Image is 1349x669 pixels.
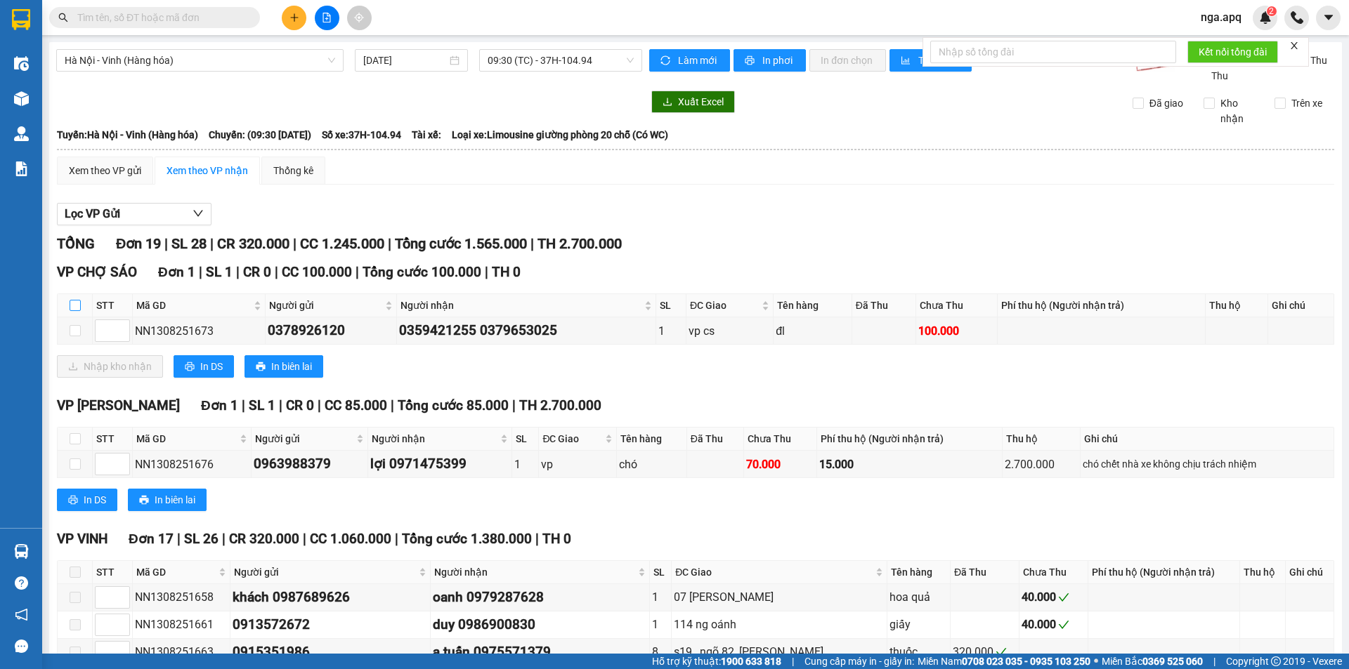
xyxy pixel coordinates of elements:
span: Kết nối tổng đài [1199,44,1267,60]
span: Người nhận [434,564,635,580]
span: VP VINH [57,531,107,547]
div: Xem theo VP nhận [167,163,248,178]
button: printerIn phơi [734,49,806,72]
button: printerIn DS [57,489,117,511]
div: đl [776,322,849,340]
th: Đã Thu [687,428,744,451]
span: | [485,264,488,280]
span: Làm mới [678,53,719,68]
span: Đơn 1 [158,264,195,280]
div: 1 [652,616,669,633]
span: plus [289,13,299,22]
div: khách 0987689626 [233,587,428,608]
strong: 0708 023 035 - 0935 103 250 [962,656,1090,667]
div: 2.700.000 [1005,456,1078,473]
span: close [1289,41,1299,51]
span: SL 26 [184,531,219,547]
span: CC 1.245.000 [300,235,384,252]
span: 09:30 (TC) - 37H-104.94 [488,50,634,71]
td: NN1308251663 [133,639,230,666]
span: SL 1 [249,397,275,413]
th: STT [93,561,133,584]
span: sync [660,55,672,67]
span: printer [745,55,757,67]
span: In biên lai [155,492,195,508]
div: NN1308251661 [135,616,228,633]
span: message [15,640,28,653]
span: Tổng cước 100.000 [363,264,481,280]
span: Người gửi [234,564,416,580]
span: TH 2.700.000 [519,397,601,413]
span: check [996,647,1007,658]
span: Người nhận [400,298,641,313]
span: Tài xế: [412,127,441,143]
th: Phí thu hộ (Người nhận trả) [998,294,1206,317]
span: | [1213,654,1216,669]
span: Số xe: 37H-104.94 [322,127,401,143]
span: | [512,397,516,413]
th: Ghi chú [1286,561,1334,584]
span: ĐC Giao [690,298,759,313]
img: logo [7,76,19,145]
img: warehouse-icon [14,126,29,141]
input: Tìm tên, số ĐT hoặc mã đơn [77,10,243,25]
span: CC 85.000 [325,397,387,413]
span: down [193,208,204,219]
span: | [792,654,794,669]
div: lợi 0971475399 [370,453,509,475]
td: NN1308251661 [133,611,230,639]
th: Đã Thu [852,294,916,317]
div: 100.000 [918,322,995,340]
span: printer [256,362,266,373]
span: [GEOGRAPHIC_DATA], [GEOGRAPHIC_DATA] ↔ [GEOGRAPHIC_DATA] [21,60,125,107]
img: icon-new-feature [1259,11,1272,24]
span: | [388,235,391,252]
img: warehouse-icon [14,56,29,71]
th: Tên hàng [774,294,852,317]
div: giấy [889,616,948,633]
span: Mã GD [136,564,216,580]
span: SL 28 [171,235,207,252]
span: Xuất Excel [678,94,724,110]
span: TH 0 [492,264,521,280]
div: 40.000 [1022,588,1086,606]
span: notification [15,608,28,621]
span: CC 100.000 [282,264,352,280]
div: chó chết nhà xe không chịu trách nhiệm [1083,456,1331,472]
span: | [236,264,240,280]
button: printerIn biên lai [245,355,323,378]
span: VP [PERSON_NAME] [57,397,180,413]
th: Phí thu hộ (Người nhận trả) [1088,561,1241,584]
span: CR 320.000 [217,235,289,252]
div: Xem theo VP gửi [69,163,141,178]
button: caret-down [1316,6,1341,30]
span: Mã GD [136,298,251,313]
div: 114 ng oánh [674,616,885,633]
span: In DS [84,492,106,508]
div: 0913572672 [233,614,428,635]
span: Cung cấp máy in - giấy in: [804,654,914,669]
div: 1 [514,456,536,473]
span: question-circle [15,576,28,590]
div: 1 [658,322,684,340]
div: 0378926120 [268,320,393,341]
span: | [318,397,321,413]
div: 320.000 [953,643,1017,661]
button: plus [282,6,306,30]
span: check [1058,592,1069,603]
span: Kho nhận [1215,95,1264,126]
span: VP CHỢ SÁO [57,264,137,280]
span: Miền Bắc [1102,654,1203,669]
span: Loại xe: Limousine giường phòng 20 chỗ (Có WC) [452,127,668,143]
span: TỔNG [57,235,95,252]
span: Đơn 19 [116,235,161,252]
div: s19 , ngõ 82, [PERSON_NAME] [674,643,885,661]
span: Trên xe [1286,95,1328,111]
span: Đã giao [1144,95,1189,111]
span: TH 2.700.000 [537,235,622,252]
th: STT [93,428,133,451]
span: bar-chart [901,55,913,67]
div: 0915351986 [233,642,428,663]
button: printerIn biên lai [128,489,207,511]
span: Miền Nam [918,654,1090,669]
